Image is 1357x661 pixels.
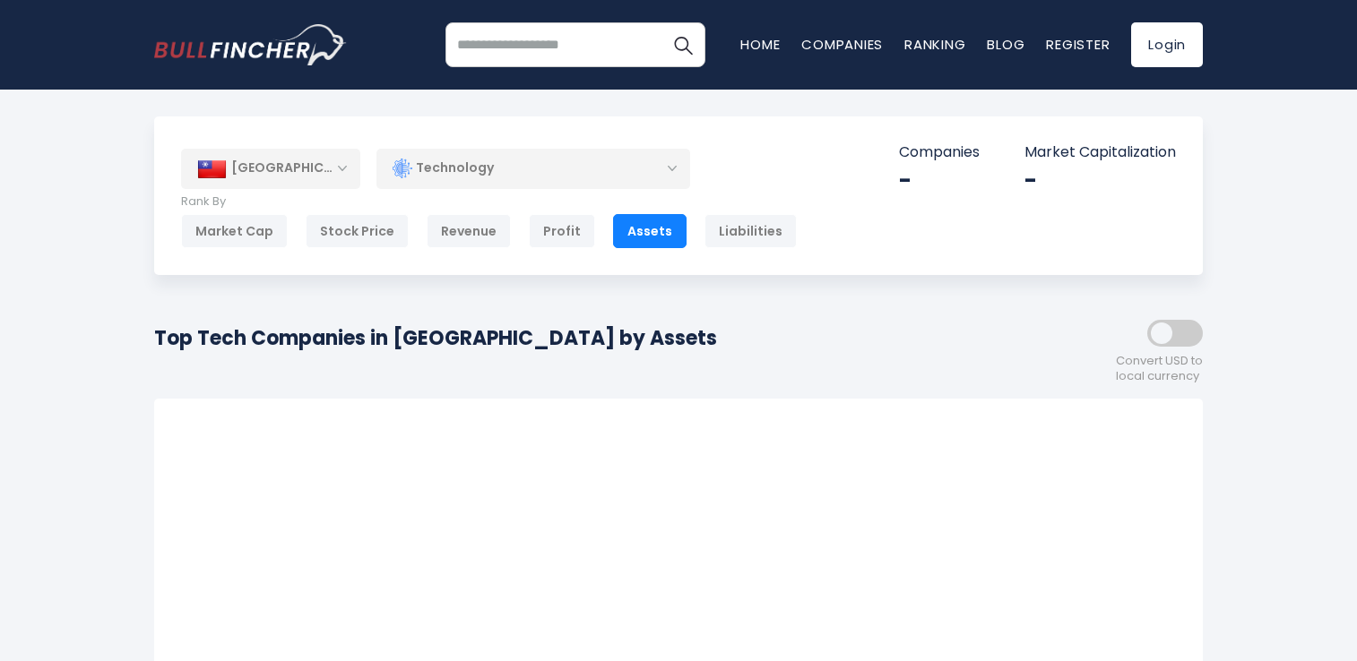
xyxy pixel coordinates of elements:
[154,24,347,65] a: Go to homepage
[613,214,687,248] div: Assets
[529,214,595,248] div: Profit
[1116,354,1203,384] span: Convert USD to local currency
[181,149,360,188] div: [GEOGRAPHIC_DATA]
[661,22,705,67] button: Search
[987,35,1024,54] a: Blog
[740,35,780,54] a: Home
[376,148,690,189] div: Technology
[181,214,288,248] div: Market Cap
[427,214,511,248] div: Revenue
[154,24,347,65] img: bullfincher logo
[306,214,409,248] div: Stock Price
[704,214,797,248] div: Liabilities
[1024,167,1176,194] div: -
[181,194,797,210] p: Rank By
[154,323,717,353] h1: Top Tech Companies in [GEOGRAPHIC_DATA] by Assets
[1024,143,1176,162] p: Market Capitalization
[801,35,883,54] a: Companies
[899,143,980,162] p: Companies
[1046,35,1110,54] a: Register
[899,167,980,194] div: -
[904,35,965,54] a: Ranking
[1131,22,1203,67] a: Login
